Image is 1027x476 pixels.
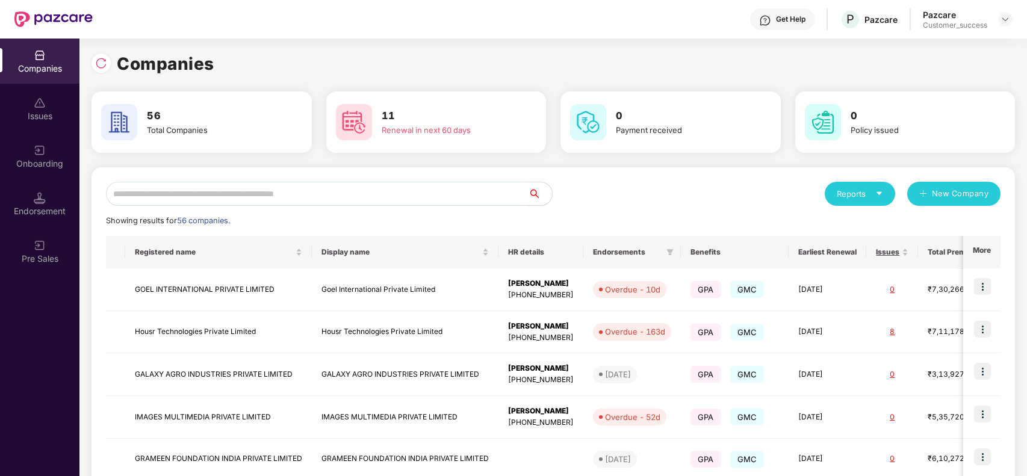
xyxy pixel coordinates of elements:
[730,409,765,425] span: GMC
[918,236,998,268] th: Total Premium
[34,49,46,61] img: svg+xml;base64,PHN2ZyBpZD0iQ29tcGFuaWVzIiB4bWxucz0iaHR0cDovL3d3dy53My5vcmcvMjAwMC9zdmciIHdpZHRoPS...
[34,97,46,109] img: svg+xml;base64,PHN2ZyBpZD0iSXNzdWVzX2Rpc2FibGVkIiB4bWxucz0iaHR0cDovL3d3dy53My5vcmcvMjAwMC9zdmciIH...
[616,124,746,136] div: Payment received
[312,396,498,439] td: IMAGES MULTIMEDIA PRIVATE LIMITED
[312,311,498,354] td: Housr Technologies Private Limited
[605,283,660,295] div: Overdue - 10d
[34,144,46,156] img: svg+xml;base64,PHN2ZyB3aWR0aD0iMjAiIGhlaWdodD0iMjAiIHZpZXdCb3g9IjAgMCAyMCAyMCIgZmlsbD0ibm9uZSIgeG...
[876,412,908,423] div: 0
[690,366,721,383] span: GPA
[605,326,665,338] div: Overdue - 163d
[759,14,771,26] img: svg+xml;base64,PHN2ZyBpZD0iSGVscC0zMngzMiIgeG1sbnM9Imh0dHA6Ly93d3cudzMub3JnLzIwMDAvc3ZnIiB3aWR0aD...
[34,192,46,204] img: svg+xml;base64,PHN2ZyB3aWR0aD0iMTQuNSIgaGVpZ2h0PSIxNC41IiB2aWV3Qm94PSIwIDAgMTYgMTYiIGZpbGw9Im5vbm...
[789,353,866,396] td: [DATE]
[147,108,278,124] h3: 56
[974,448,991,465] img: icon
[789,236,866,268] th: Earliest Renewal
[508,363,574,374] div: [PERSON_NAME]
[95,57,107,69] img: svg+xml;base64,PHN2ZyBpZD0iUmVsb2FkLTMyeDMyIiB4bWxucz0iaHR0cDovL3d3dy53My5vcmcvMjAwMC9zdmciIHdpZH...
[730,451,765,468] span: GMC
[14,11,93,27] img: New Pazcare Logo
[605,411,660,423] div: Overdue - 52d
[605,453,631,465] div: [DATE]
[312,268,498,311] td: Goel International Private Limited
[125,311,312,354] td: Housr Technologies Private Limited
[527,189,552,199] span: search
[382,124,512,136] div: Renewal in next 60 days
[928,326,988,338] div: ₹7,11,178.92
[876,247,899,257] span: Issues
[875,190,883,197] span: caret-down
[789,396,866,439] td: [DATE]
[527,182,553,206] button: search
[919,190,927,199] span: plus
[498,236,583,268] th: HR details
[730,281,765,298] span: GMC
[177,216,230,225] span: 56 companies.
[851,124,981,136] div: Policy issued
[312,353,498,396] td: GALAXY AGRO INDUSTRIES PRIVATE LIMITED
[690,324,721,341] span: GPA
[508,321,574,332] div: [PERSON_NAME]
[928,247,979,257] span: Total Premium
[605,368,631,380] div: [DATE]
[866,236,918,268] th: Issues
[923,9,987,20] div: Pazcare
[837,188,883,200] div: Reports
[117,51,214,77] h1: Companies
[928,412,988,423] div: ₹5,35,720
[336,104,372,140] img: svg+xml;base64,PHN2ZyB4bWxucz0iaHR0cDovL3d3dy53My5vcmcvMjAwMC9zdmciIHdpZHRoPSI2MCIgaGVpZ2h0PSI2MC...
[730,366,765,383] span: GMC
[974,406,991,422] img: icon
[616,108,746,124] h3: 0
[963,236,1001,268] th: More
[125,268,312,311] td: GOEL INTERNATIONAL PRIVATE LIMITED
[666,249,674,256] span: filter
[907,182,1001,206] button: plusNew Company
[508,406,574,417] div: [PERSON_NAME]
[789,268,866,311] td: [DATE]
[730,324,765,341] span: GMC
[312,236,498,268] th: Display name
[846,12,854,26] span: P
[321,247,480,257] span: Display name
[125,396,312,439] td: IMAGES MULTIMEDIA PRIVATE LIMITED
[382,108,512,124] h3: 11
[805,104,841,140] img: svg+xml;base64,PHN2ZyB4bWxucz0iaHR0cDovL3d3dy53My5vcmcvMjAwMC9zdmciIHdpZHRoPSI2MCIgaGVpZ2h0PSI2MC...
[851,108,981,124] h3: 0
[690,409,721,425] span: GPA
[928,369,988,380] div: ₹3,13,927.2
[974,278,991,295] img: icon
[1001,14,1010,24] img: svg+xml;base64,PHN2ZyBpZD0iRHJvcGRvd24tMzJ4MzIiIHhtbG5zPSJodHRwOi8vd3d3LnczLm9yZy8yMDAwL3N2ZyIgd2...
[876,369,908,380] div: 0
[789,311,866,354] td: [DATE]
[923,20,987,30] div: Customer_success
[125,236,312,268] th: Registered name
[508,417,574,428] div: [PHONE_NUMBER]
[928,453,988,465] div: ₹6,10,272.4
[690,281,721,298] span: GPA
[570,104,606,140] img: svg+xml;base64,PHN2ZyB4bWxucz0iaHR0cDovL3d3dy53My5vcmcvMjAwMC9zdmciIHdpZHRoPSI2MCIgaGVpZ2h0PSI2MC...
[125,353,312,396] td: GALAXY AGRO INDUSTRIES PRIVATE LIMITED
[876,326,908,338] div: 8
[681,236,789,268] th: Benefits
[932,188,989,200] span: New Company
[928,284,988,295] div: ₹7,30,266.6
[101,104,137,140] img: svg+xml;base64,PHN2ZyB4bWxucz0iaHR0cDovL3d3dy53My5vcmcvMjAwMC9zdmciIHdpZHRoPSI2MCIgaGVpZ2h0PSI2MC...
[106,216,230,225] span: Showing results for
[508,289,574,301] div: [PHONE_NUMBER]
[876,284,908,295] div: 0
[876,453,908,465] div: 0
[508,278,574,289] div: [PERSON_NAME]
[34,240,46,252] img: svg+xml;base64,PHN2ZyB3aWR0aD0iMjAiIGhlaWdodD0iMjAiIHZpZXdCb3g9IjAgMCAyMCAyMCIgZmlsbD0ibm9uZSIgeG...
[690,451,721,468] span: GPA
[508,374,574,386] div: [PHONE_NUMBER]
[776,14,805,24] div: Get Help
[664,245,676,259] span: filter
[593,247,662,257] span: Endorsements
[135,247,293,257] span: Registered name
[974,363,991,380] img: icon
[974,321,991,338] img: icon
[864,14,898,25] div: Pazcare
[147,124,278,136] div: Total Companies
